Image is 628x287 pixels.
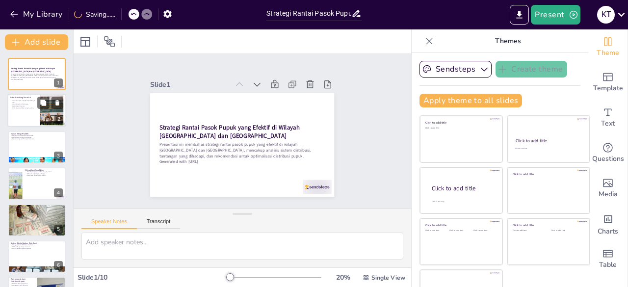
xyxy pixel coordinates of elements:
p: Distribusi pupuk menghadapi tantangan besar. [10,100,37,104]
div: Change the overall theme [588,29,628,65]
p: Distribusi yang tidak merata mempengaruhi petani. [10,104,37,107]
span: Table [599,260,617,270]
p: Memahami peran PT Pupuk Indonesia. [11,138,63,140]
span: Theme [597,48,619,58]
div: Click to add body [432,201,494,203]
p: Ketidakmerataan distribusi. [11,285,34,287]
p: Tantangan dalam Distribusi Pupuk [11,278,34,283]
div: 20 % [331,273,355,282]
div: 2 [7,94,66,128]
p: Generated with [URL] [11,78,63,80]
p: Latar Belakang Masalah [10,97,37,100]
div: 4 [8,167,66,200]
p: Keterlambatan pengiriman. [11,283,34,285]
p: Wawancara dengan pihak terkait. [25,175,63,177]
div: K T [597,6,615,24]
p: Penanganan barang jadi yang efektif. [11,211,63,213]
div: Click to add text [425,127,496,130]
div: 3 [54,152,63,160]
button: My Library [7,6,67,22]
div: 5 [8,204,66,236]
div: Add charts and graphs [588,206,628,241]
p: Meningkatkan efisiensi distribusi. [11,248,63,250]
div: Click to add title [425,223,496,227]
button: Speaker Notes [81,218,137,229]
div: Click to add title [516,138,581,144]
button: Delete Slide [52,97,63,109]
div: Add text boxes [588,100,628,135]
p: Presentasi ini membahas strategi rantai pasok pupuk yang efektif di wilayah [GEOGRAPHIC_DATA] dan... [11,73,63,78]
div: Add a table [588,241,628,277]
p: Penggunaan SISTRO dalam distribusi. [11,244,63,246]
div: Slide 1 [150,80,228,89]
span: Media [599,189,618,200]
div: 6 [8,240,66,273]
button: Transcript [137,218,181,229]
div: Click to add text [425,230,447,232]
span: Charts [598,226,618,237]
div: Click to add text [515,148,580,150]
div: 1 [54,78,63,87]
p: Optimalisasi distribusi sangat penting. [10,107,37,109]
strong: Strategi Rantai Pasok Pupuk yang Efektif di Wilayah [GEOGRAPHIC_DATA] dan [GEOGRAPHIC_DATA] [159,123,300,140]
div: Layout [78,34,93,50]
div: Slide 1 / 10 [78,273,227,282]
button: Add slide [5,34,68,50]
p: Presentasi ini membahas strategi rantai pasok pupuk yang efektif di wilayah [GEOGRAPHIC_DATA] dan... [159,142,325,159]
div: Add ready made slides [588,65,628,100]
button: Export to PowerPoint [510,5,529,25]
p: Definisi distribusi dalam konteks pupuk. [11,208,63,209]
p: Menganalisis sistem distribusi pupuk. [11,134,63,136]
button: Duplicate Slide [37,97,49,109]
div: Click to add text [551,230,582,232]
div: 6 [54,261,63,270]
button: Create theme [496,61,567,78]
div: 1 [8,58,66,90]
p: Merumuskan strategi optimalisasi. [11,136,63,138]
span: Template [593,83,623,94]
p: Tujuan Kerja Praktek [11,132,63,135]
div: Click to add title [432,184,495,193]
div: 3 [8,131,66,163]
p: Sistem Digital dalam Distribusi [11,242,63,245]
span: Single View [371,274,405,282]
input: Insert title [266,6,351,21]
div: Add images, graphics, shapes or video [588,171,628,206]
div: 2 [54,115,63,124]
p: Observasi langsung di lapangan. [25,173,63,175]
p: Definisi Distribusi [11,205,63,208]
div: Click to add title [425,121,496,125]
p: Generated with [URL] [159,159,325,165]
span: Position [104,36,115,48]
p: DPCS sebagai alat pemantauan. [11,246,63,248]
div: Click to add text [473,230,496,232]
span: Questions [592,154,624,164]
button: Present [531,5,580,25]
span: Text [601,118,615,129]
div: Saving...... [74,10,115,19]
div: Click to add title [513,223,583,227]
div: Get real-time input from your audience [588,135,628,171]
div: 4 [54,188,63,197]
div: Click to add title [513,172,583,176]
button: K T [597,5,615,25]
p: Themes [437,29,578,53]
p: Pentingnya pengendalian produksi. [11,209,63,211]
button: Sendsteps [419,61,492,78]
div: Click to add text [513,230,544,232]
p: Metode pengumpulan data yang digunakan. [25,171,63,173]
div: 5 [54,225,63,234]
button: Apply theme to all slides [419,94,522,107]
p: Metodologi Penelitian [25,169,63,172]
strong: Strategi Rantai Pasok Pupuk yang Efektif di Wilayah [GEOGRAPHIC_DATA] dan [GEOGRAPHIC_DATA] [11,67,55,73]
div: Click to add text [449,230,471,232]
